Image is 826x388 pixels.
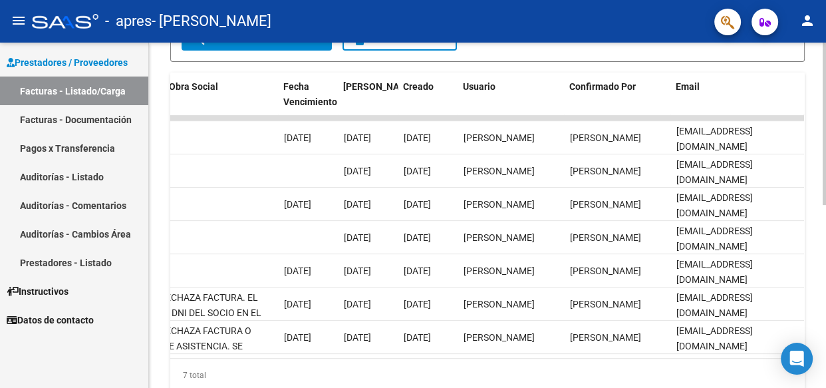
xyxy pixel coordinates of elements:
span: [DATE] [284,199,311,210]
span: - apres [105,7,152,36]
span: [DATE] [284,299,311,309]
span: Comentario Obra Social [117,81,218,92]
span: [PERSON_NAME] [343,81,415,92]
mat-icon: menu [11,13,27,29]
span: [PERSON_NAME] [570,332,641,343]
span: [DATE] [344,199,371,210]
span: Creado [403,81,434,92]
datatable-header-cell: Confirmado Por [564,73,670,131]
span: [PERSON_NAME] [570,132,641,143]
span: Usuario [463,81,495,92]
span: [DATE] [404,199,431,210]
span: [DATE] [284,332,311,343]
span: Email [676,81,700,92]
span: [DATE] [344,299,371,309]
datatable-header-cell: Fecha Confimado [338,73,398,131]
span: [EMAIL_ADDRESS][DOMAIN_NAME] [676,226,753,252]
span: [PERSON_NAME] [570,232,641,243]
span: [PERSON_NAME] [464,332,535,343]
span: [PERSON_NAME] [464,199,535,210]
span: [DATE] [284,132,311,143]
span: Confirmado Por [569,81,636,92]
span: Datos de contacto [7,313,94,327]
datatable-header-cell: Fecha Vencimiento [278,73,338,131]
span: [PERSON_NAME] [570,199,641,210]
span: [DATE] [404,332,431,343]
div: Open Intercom Messenger [781,343,813,375]
span: [PERSON_NAME] [570,299,641,309]
mat-icon: person [799,13,815,29]
span: Buscar Comprobante [191,33,323,45]
span: [DATE] [344,332,371,343]
span: [EMAIL_ADDRESS][DOMAIN_NAME] [676,259,753,285]
span: [DATE] [344,166,371,176]
span: [EMAIL_ADDRESS][DOMAIN_NAME] [676,192,753,218]
span: [PERSON_NAME] [570,166,641,176]
span: Instructivos [7,284,69,299]
span: Prestadores / Proveedores [7,55,128,70]
span: [PERSON_NAME] [464,166,535,176]
datatable-header-cell: Email [670,73,803,131]
span: - [PERSON_NAME] [152,7,271,36]
span: [EMAIL_ADDRESS][DOMAIN_NAME] [676,159,753,185]
span: [DATE] [344,132,371,143]
span: Fecha Vencimiento [283,81,337,107]
datatable-header-cell: Creado [398,73,458,131]
span: [DATE] [404,299,431,309]
span: [DATE] [344,266,371,276]
span: [PERSON_NAME] [464,132,535,143]
span: [DATE] [404,166,431,176]
span: [EMAIL_ADDRESS][DOMAIN_NAME] [676,126,753,152]
span: [PERSON_NAME] [464,232,535,243]
datatable-header-cell: Usuario [458,73,564,131]
span: [EMAIL_ADDRESS][DOMAIN_NAME] [676,325,753,351]
span: Borrar Filtros [352,33,448,45]
datatable-header-cell: Comentario Obra Social [112,73,278,131]
span: [DATE] [404,232,431,243]
span: [DATE] [344,232,371,243]
span: [PERSON_NAME] [464,266,535,276]
span: [PERSON_NAME] [570,266,641,276]
span: [PERSON_NAME] [464,299,535,309]
span: [DATE] [284,266,311,276]
span: [DATE] [404,132,431,143]
span: [EMAIL_ADDRESS][DOMAIN_NAME] [676,292,753,318]
span: [DATE] [404,266,431,276]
